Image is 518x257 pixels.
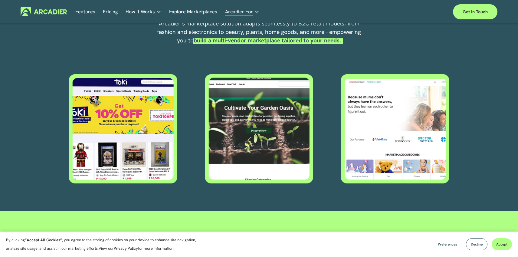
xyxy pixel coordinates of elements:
[6,236,203,253] p: By clicking , you agree to the storing of cookies on your device to enhance site navigation, anal...
[156,19,362,45] p: Arcadier’s marketplace solution adapts seamlessly to B2C retail models, from fashion and electron...
[169,7,217,16] a: Explore Marketplaces
[25,237,62,242] strong: “Accept All Cookies”
[75,7,95,16] a: Features
[114,246,138,251] a: Privacy Policy
[103,7,118,16] a: Pricing
[126,7,161,16] a: folder dropdown
[433,238,462,250] button: Preferences
[488,228,518,257] iframe: Chat Widget
[21,7,67,16] img: Arcadier
[466,238,487,250] button: Decline
[126,8,155,16] span: How It Works
[453,4,497,19] a: Get in touch
[471,242,483,247] span: Decline
[225,7,259,16] a: folder dropdown
[438,242,457,247] span: Preferences
[194,37,341,44] strong: build a multi-vendor marketplace tailored to your needs.
[225,8,253,16] span: Arcadier For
